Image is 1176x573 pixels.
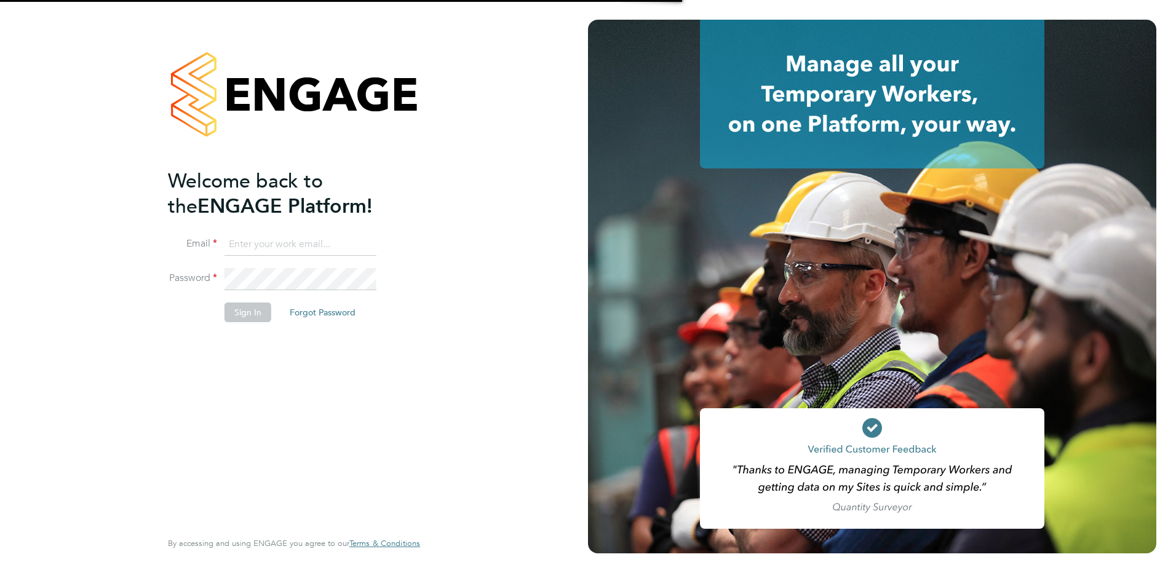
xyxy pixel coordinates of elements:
[349,538,420,548] span: Terms & Conditions
[168,237,217,250] label: Email
[349,539,420,548] a: Terms & Conditions
[168,169,323,218] span: Welcome back to the
[224,302,271,322] button: Sign In
[224,234,376,256] input: Enter your work email...
[168,272,217,285] label: Password
[168,538,420,548] span: By accessing and using ENGAGE you agree to our
[168,168,408,219] h2: ENGAGE Platform!
[280,302,365,322] button: Forgot Password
